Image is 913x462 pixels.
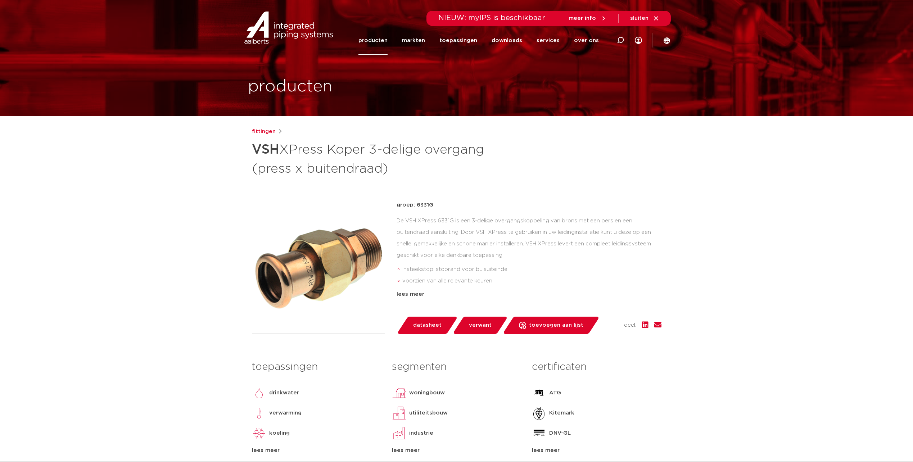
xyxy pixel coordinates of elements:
[492,26,522,55] a: downloads
[248,75,333,98] h1: producten
[549,429,571,438] p: DNV-GL
[392,406,406,420] img: utiliteitsbouw
[630,15,659,22] a: sluiten
[397,317,458,334] a: datasheet
[409,409,448,417] p: utiliteitsbouw
[409,429,433,438] p: industrie
[569,15,607,22] a: meer info
[269,429,290,438] p: koeling
[569,15,596,21] span: meer info
[392,386,406,400] img: woningbouw
[392,446,521,455] div: lees meer
[630,15,648,21] span: sluiten
[358,26,599,55] nav: Menu
[252,360,381,374] h3: toepassingen
[252,406,266,420] img: verwarming
[529,320,583,331] span: toevoegen aan lijst
[549,409,574,417] p: Kitemark
[358,26,388,55] a: producten
[452,317,508,334] a: verwant
[397,215,661,287] div: De VSH XPress 6331G is een 3-delige overgangskoppeling van brons met een pers en een buitendraad ...
[438,14,545,22] span: NIEUW: myIPS is beschikbaar
[469,320,492,331] span: verwant
[402,275,661,287] li: voorzien van alle relevante keuren
[537,26,560,55] a: services
[252,446,381,455] div: lees meer
[252,143,279,156] strong: VSH
[252,426,266,440] img: koeling
[392,360,521,374] h3: segmenten
[413,320,442,331] span: datasheet
[549,389,561,397] p: ATG
[269,409,302,417] p: verwarming
[397,290,661,299] div: lees meer
[574,26,599,55] a: over ons
[252,139,522,178] h1: XPress Koper 3-delige overgang (press x buitendraad)
[532,426,546,440] img: DNV-GL
[402,26,425,55] a: markten
[635,26,642,55] div: my IPS
[252,201,385,334] img: Product Image for VSH XPress Koper 3-delige overgang (press x buitendraad)
[532,386,546,400] img: ATG
[402,287,661,298] li: Leak Before Pressed-functie
[252,127,276,136] a: fittingen
[624,321,636,330] span: deel:
[439,26,477,55] a: toepassingen
[532,406,546,420] img: Kitemark
[409,389,445,397] p: woningbouw
[392,426,406,440] img: industrie
[532,360,661,374] h3: certificaten
[397,201,661,209] p: groep: 6331G
[252,386,266,400] img: drinkwater
[269,389,299,397] p: drinkwater
[402,264,661,275] li: insteekstop: stoprand voor buisuiteinde
[532,446,661,455] div: lees meer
